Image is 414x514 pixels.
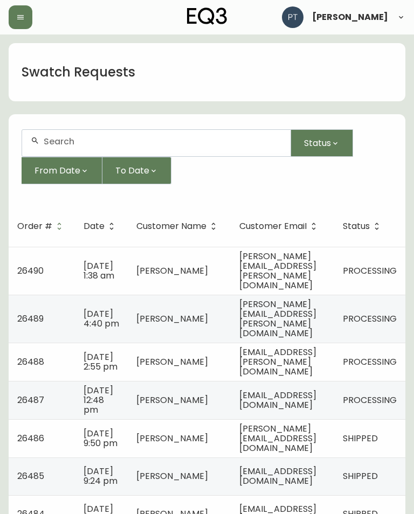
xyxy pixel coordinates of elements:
[239,221,321,231] span: Customer Email
[136,265,208,277] span: [PERSON_NAME]
[17,223,52,230] span: Order #
[136,223,206,230] span: Customer Name
[22,63,135,81] h1: Swatch Requests
[282,6,303,28] img: 986dcd8e1aab7847125929f325458823
[239,223,307,230] span: Customer Email
[136,221,220,231] span: Customer Name
[343,432,378,444] span: SHIPPED
[136,394,208,406] span: [PERSON_NAME]
[239,389,316,411] span: [EMAIL_ADDRESS][DOMAIN_NAME]
[84,221,119,231] span: Date
[239,422,316,454] span: [PERSON_NAME][EMAIL_ADDRESS][DOMAIN_NAME]
[239,346,316,378] span: [EMAIL_ADDRESS][PERSON_NAME][DOMAIN_NAME]
[115,164,149,177] span: To Date
[44,136,282,147] input: Search
[84,427,118,449] span: [DATE] 9:50 pm
[84,465,118,487] span: [DATE] 9:24 pm
[17,221,66,231] span: Order #
[17,470,44,482] span: 26485
[84,384,113,416] span: [DATE] 12:48 pm
[343,394,397,406] span: PROCESSING
[136,470,208,482] span: [PERSON_NAME]
[34,164,80,177] span: From Date
[304,136,331,150] span: Status
[312,13,388,22] span: [PERSON_NAME]
[136,356,208,368] span: [PERSON_NAME]
[17,432,44,444] span: 26486
[136,312,208,325] span: [PERSON_NAME]
[291,129,353,157] button: Status
[187,8,227,25] img: logo
[239,298,316,339] span: [PERSON_NAME][EMAIL_ADDRESS][PERSON_NAME][DOMAIN_NAME]
[239,465,316,487] span: [EMAIL_ADDRESS][DOMAIN_NAME]
[343,221,384,231] span: Status
[84,351,118,373] span: [DATE] 2:55 pm
[84,260,114,282] span: [DATE] 1:38 am
[17,356,44,368] span: 26488
[343,223,370,230] span: Status
[136,432,208,444] span: [PERSON_NAME]
[343,470,378,482] span: SHIPPED
[102,157,171,184] button: To Date
[17,265,44,277] span: 26490
[17,394,44,406] span: 26487
[84,223,105,230] span: Date
[343,356,397,368] span: PROCESSING
[343,265,397,277] span: PROCESSING
[17,312,44,325] span: 26489
[239,250,316,291] span: [PERSON_NAME][EMAIL_ADDRESS][PERSON_NAME][DOMAIN_NAME]
[343,312,397,325] span: PROCESSING
[22,157,102,184] button: From Date
[84,308,119,330] span: [DATE] 4:40 pm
